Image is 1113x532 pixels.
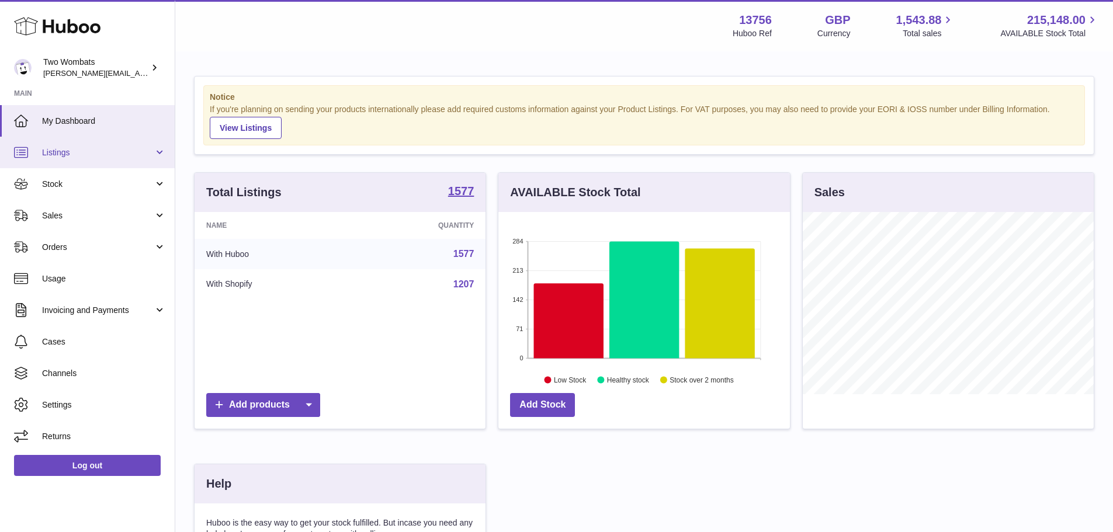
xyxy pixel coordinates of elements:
[512,267,523,274] text: 213
[453,279,474,289] a: 1207
[42,368,166,379] span: Channels
[554,375,587,384] text: Low Stock
[210,117,282,139] a: View Listings
[42,210,154,221] span: Sales
[512,238,523,245] text: 284
[42,431,166,442] span: Returns
[206,185,282,200] h3: Total Listings
[43,57,148,79] div: Two Wombats
[43,68,297,78] span: [PERSON_NAME][EMAIL_ADDRESS][PERSON_NAME][DOMAIN_NAME]
[210,104,1079,139] div: If you're planning on sending your products internationally please add required customs informati...
[607,375,650,384] text: Healthy stock
[516,325,523,332] text: 71
[903,28,955,39] span: Total sales
[512,296,523,303] text: 142
[42,147,154,158] span: Listings
[1000,12,1099,39] a: 215,148.00 AVAILABLE Stock Total
[896,12,942,28] span: 1,543.88
[195,269,352,300] td: With Shopify
[42,179,154,190] span: Stock
[1000,28,1099,39] span: AVAILABLE Stock Total
[42,399,166,411] span: Settings
[210,92,1079,103] strong: Notice
[1027,12,1086,28] span: 215,148.00
[896,12,955,39] a: 1,543.88 Total sales
[352,212,486,239] th: Quantity
[42,116,166,127] span: My Dashboard
[206,476,231,492] h3: Help
[825,12,850,28] strong: GBP
[520,354,523,361] text: 0
[510,393,575,417] a: Add Stock
[733,28,772,39] div: Huboo Ref
[14,59,32,77] img: adam.randall@twowombats.com
[448,185,474,197] strong: 1577
[42,336,166,347] span: Cases
[206,393,320,417] a: Add products
[814,185,845,200] h3: Sales
[195,212,352,239] th: Name
[453,249,474,259] a: 1577
[670,375,734,384] text: Stock over 2 months
[42,305,154,316] span: Invoicing and Payments
[42,273,166,284] span: Usage
[817,28,851,39] div: Currency
[195,239,352,269] td: With Huboo
[739,12,772,28] strong: 13756
[510,185,640,200] h3: AVAILABLE Stock Total
[42,242,154,253] span: Orders
[14,455,161,476] a: Log out
[448,185,474,199] a: 1577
